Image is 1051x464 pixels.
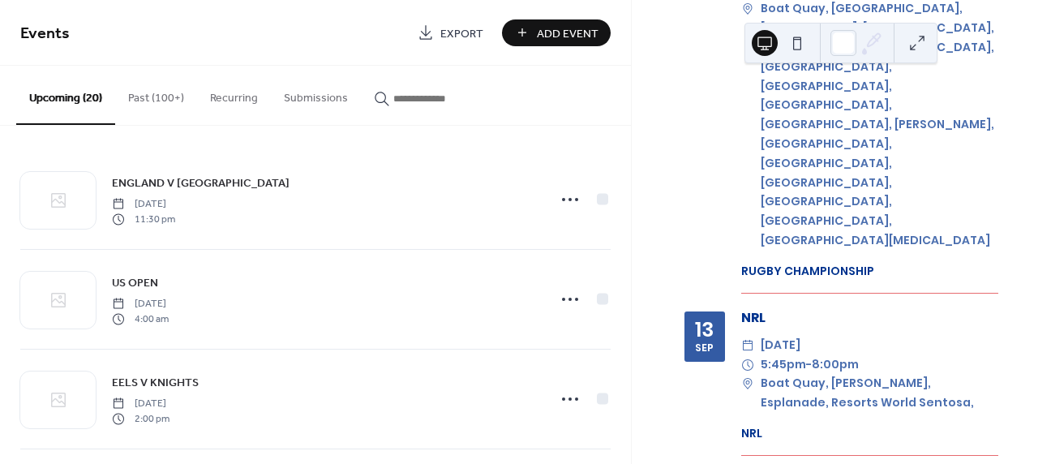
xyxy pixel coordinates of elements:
[741,374,754,393] div: ​
[806,355,812,375] span: -
[537,25,598,42] span: Add Event
[112,212,175,226] span: 11:30 pm
[695,343,714,354] div: Sep
[741,263,998,280] div: RUGBY CHAMPIONSHIP
[741,308,998,328] div: NRL
[695,320,714,340] div: 13
[112,375,199,392] span: EELS V KNIGHTS
[761,336,800,355] span: [DATE]
[112,275,158,292] span: US OPEN
[271,66,361,123] button: Submissions
[112,297,169,311] span: [DATE]
[112,273,158,292] a: US OPEN
[112,311,169,326] span: 4:00 am
[112,174,290,192] a: ENGLAND V [GEOGRAPHIC_DATA]
[761,374,998,413] span: Boat Quay, [PERSON_NAME], Esplanade, Resorts World Sentosa,
[112,175,290,192] span: ENGLAND V [GEOGRAPHIC_DATA]
[20,18,70,49] span: Events
[741,355,754,375] div: ​
[440,25,483,42] span: Export
[112,373,199,392] a: EELS V KNIGHTS
[112,397,169,411] span: [DATE]
[112,411,169,426] span: 2:00 pm
[197,66,271,123] button: Recurring
[112,197,175,212] span: [DATE]
[761,355,806,375] span: 5:45pm
[812,355,859,375] span: 8:00pm
[502,19,611,46] button: Add Event
[115,66,197,123] button: Past (100+)
[741,425,998,442] div: NRL
[741,336,754,355] div: ​
[405,19,495,46] a: Export
[16,66,115,125] button: Upcoming (20)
